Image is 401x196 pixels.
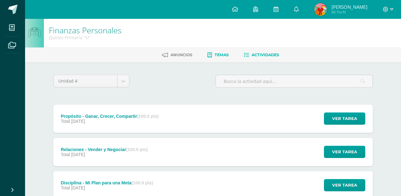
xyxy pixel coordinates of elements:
[49,25,122,35] a: Finanzas Personales
[61,185,70,190] span: Total
[332,113,357,124] span: Ver tarea
[61,114,159,119] div: Propósito - Ganar, Crecer, Compartir
[332,146,357,158] span: Ver tarea
[314,3,327,16] img: f8d4f7e4f31f6794352e4c44e504bd77.png
[126,147,148,152] strong: (100.0 pts)
[61,119,70,124] span: Total
[324,146,365,158] button: Ver tarea
[324,179,365,191] button: Ver tarea
[332,179,357,191] span: Ver tarea
[71,119,85,124] span: [DATE]
[61,180,153,185] div: Disciplina - Mi Plan para una Meta
[170,52,192,57] span: Anuncios
[71,185,85,190] span: [DATE]
[331,9,367,15] span: Mi Perfil
[331,4,367,10] span: [PERSON_NAME]
[215,52,229,57] span: Temas
[49,26,122,35] h1: Finanzas Personales
[132,180,153,185] strong: (100.0 pts)
[207,50,229,60] a: Temas
[61,152,70,157] span: Total
[137,114,159,119] strong: (100.0 pts)
[54,75,129,87] a: Unidad 4
[252,52,279,57] span: Actividades
[49,35,122,41] div: Quinto Primaria 'U'
[28,27,40,37] img: bot1.png
[71,152,85,157] span: [DATE]
[244,50,279,60] a: Actividades
[162,50,192,60] a: Anuncios
[216,75,372,87] input: Busca la actividad aquí...
[58,75,112,87] span: Unidad 4
[61,147,148,152] div: Relaciones - Vender y Negociar
[324,112,365,125] button: Ver tarea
